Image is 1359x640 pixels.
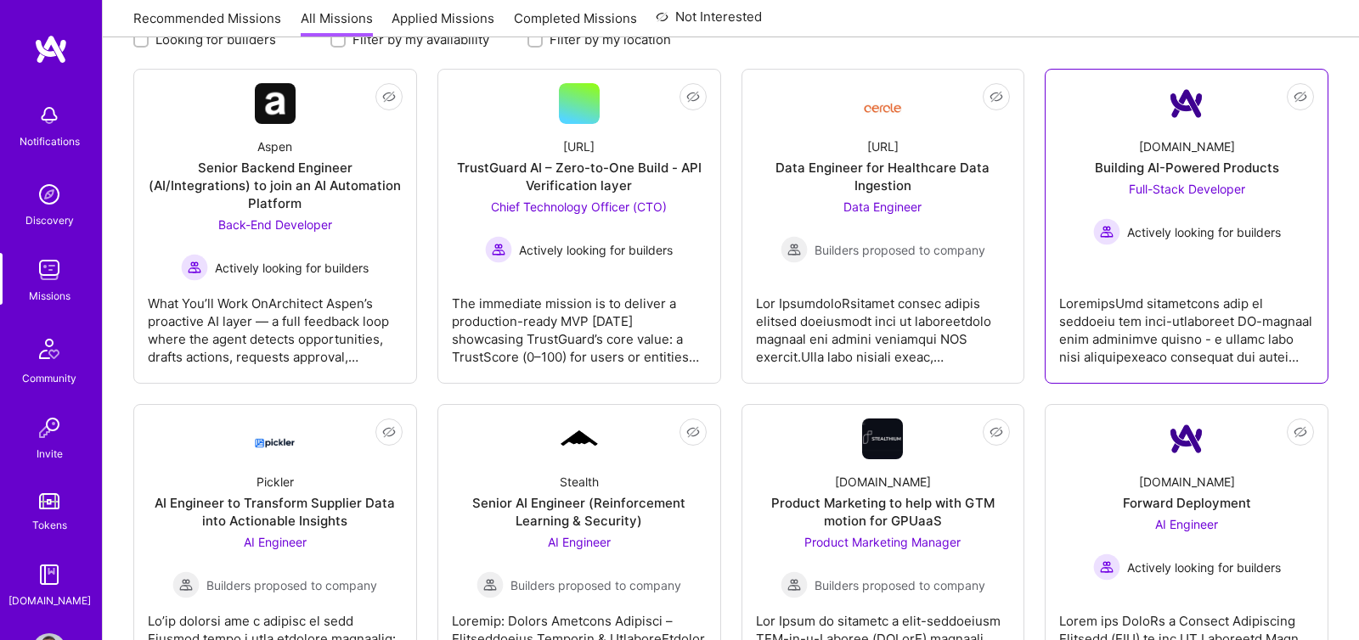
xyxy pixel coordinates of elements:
[1123,494,1251,512] div: Forward Deployment
[1139,138,1235,155] div: [DOMAIN_NAME]
[32,411,66,445] img: Invite
[148,494,403,530] div: AI Engineer to Transform Supplier Data into Actionable Insights
[148,83,403,369] a: Company LogoAspenSenior Backend Engineer (AI/Integrations) to join an AI Automation PlatformBack-...
[548,535,611,549] span: AI Engineer
[1294,425,1307,439] i: icon EyeClosed
[32,98,66,132] img: bell
[1127,559,1281,576] span: Actively looking for builders
[559,428,600,450] img: Company Logo
[32,177,66,211] img: discovery
[29,287,70,305] div: Missions
[862,90,903,118] img: Company Logo
[218,217,332,232] span: Back-End Developer
[181,254,208,281] img: Actively looking for builders
[20,132,80,150] div: Notifications
[133,9,281,37] a: Recommended Missions
[1093,553,1120,581] img: Actively looking for builders
[1166,418,1207,459] img: Company Logo
[32,516,67,534] div: Tokens
[34,34,68,65] img: logo
[756,83,1011,369] a: Company Logo[URL]Data Engineer for Healthcare Data IngestionData Engineer Builders proposed to co...
[990,425,1003,439] i: icon EyeClosed
[452,83,707,369] a: [URL]TrustGuard AI – Zero-to-One Build - API Verification layerChief Technology Officer (CTO) Act...
[990,90,1003,104] i: icon EyeClosed
[686,425,700,439] i: icon EyeClosed
[843,199,922,214] span: Data Engineer
[485,236,512,263] img: Actively looking for builders
[1166,83,1207,124] img: Company Logo
[815,576,985,594] span: Builders proposed to company
[1155,517,1218,531] span: AI Engineer
[686,90,700,104] i: icon EyeClosed
[301,9,373,37] a: All Missions
[37,445,63,463] div: Invite
[8,592,91,609] div: [DOMAIN_NAME]
[148,281,403,366] div: What You’ll Work OnArchitect Aspen’s proactive AI layer — a full feedback loop where the agent de...
[1127,223,1281,241] span: Actively looking for builders
[172,571,200,598] img: Builders proposed to company
[25,211,74,229] div: Discovery
[22,369,76,387] div: Community
[32,558,66,592] img: guide book
[215,259,369,277] span: Actively looking for builders
[563,138,595,155] div: [URL]
[781,571,808,598] img: Builders proposed to company
[1139,473,1235,491] div: [DOMAIN_NAME]
[352,31,489,48] label: Filter by my availability
[155,31,276,48] label: Looking for builders
[452,159,707,194] div: TrustGuard AI – Zero-to-One Build - API Verification layer
[756,494,1011,530] div: Product Marketing to help with GTM motion for GPUaaS
[656,7,762,37] a: Not Interested
[392,9,494,37] a: Applied Missions
[1129,182,1245,196] span: Full-Stack Developer
[255,424,296,454] img: Company Logo
[1059,83,1314,369] a: Company Logo[DOMAIN_NAME]Building AI-Powered ProductsFull-Stack Developer Actively looking for bu...
[452,494,707,530] div: Senior AI Engineer (Reinforcement Learning & Security)
[382,425,396,439] i: icon EyeClosed
[815,241,985,259] span: Builders proposed to company
[781,236,808,263] img: Builders proposed to company
[206,576,377,594] span: Builders proposed to company
[257,138,292,155] div: Aspen
[519,241,673,259] span: Actively looking for builders
[835,473,931,491] div: [DOMAIN_NAME]
[255,83,296,124] img: Company Logo
[756,281,1011,366] div: Lor IpsumdoloRsitamet consec adipis elitsed doeiusmodt inci ut laboreetdolo magnaal eni admini ve...
[452,281,707,366] div: The immediate mission is to deliver a production-ready MVP [DATE] showcasing TrustGuard’s core va...
[862,418,903,459] img: Company Logo
[476,571,504,598] img: Builders proposed to company
[39,493,59,509] img: tokens
[804,535,961,549] span: Product Marketing Manager
[32,253,66,287] img: teamwork
[29,328,70,369] img: Community
[1095,159,1279,177] div: Building AI-Powered Products
[382,90,396,104] i: icon EyeClosed
[1059,281,1314,366] div: LoremipsUmd sitametcons adip el seddoeiu tem inci-utlaboreet DO-magnaal enim adminimve quisno - e...
[560,473,599,491] div: Stealth
[867,138,899,155] div: [URL]
[491,199,667,214] span: Chief Technology Officer (CTO)
[510,576,681,594] span: Builders proposed to company
[514,9,637,37] a: Completed Missions
[756,159,1011,194] div: Data Engineer for Healthcare Data Ingestion
[148,159,403,212] div: Senior Backend Engineer (AI/Integrations) to join an AI Automation Platform
[1093,218,1120,245] img: Actively looking for builders
[257,473,294,491] div: Pickler
[244,535,307,549] span: AI Engineer
[550,31,671,48] label: Filter by my location
[1294,90,1307,104] i: icon EyeClosed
